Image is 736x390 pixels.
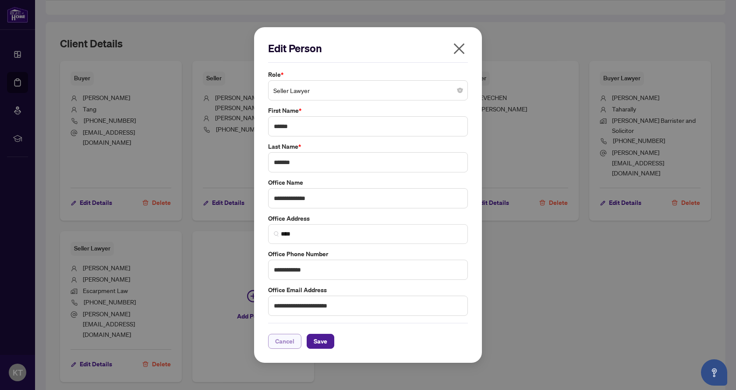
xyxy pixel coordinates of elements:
label: Office Address [268,214,468,223]
label: Role [268,70,468,79]
span: Seller Lawyer [273,82,463,99]
label: Last Name [268,142,468,151]
label: Office Phone Number [268,249,468,259]
button: Save [307,334,334,349]
label: Office Email Address [268,285,468,295]
label: First Name [268,106,468,115]
button: Cancel [268,334,301,349]
span: Cancel [275,334,294,348]
h2: Edit Person [268,41,468,55]
button: Open asap [701,359,727,386]
img: search_icon [274,231,279,236]
span: Save [314,334,327,348]
label: Office Name [268,178,468,187]
span: close-circle [457,88,463,93]
span: close [452,42,466,56]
